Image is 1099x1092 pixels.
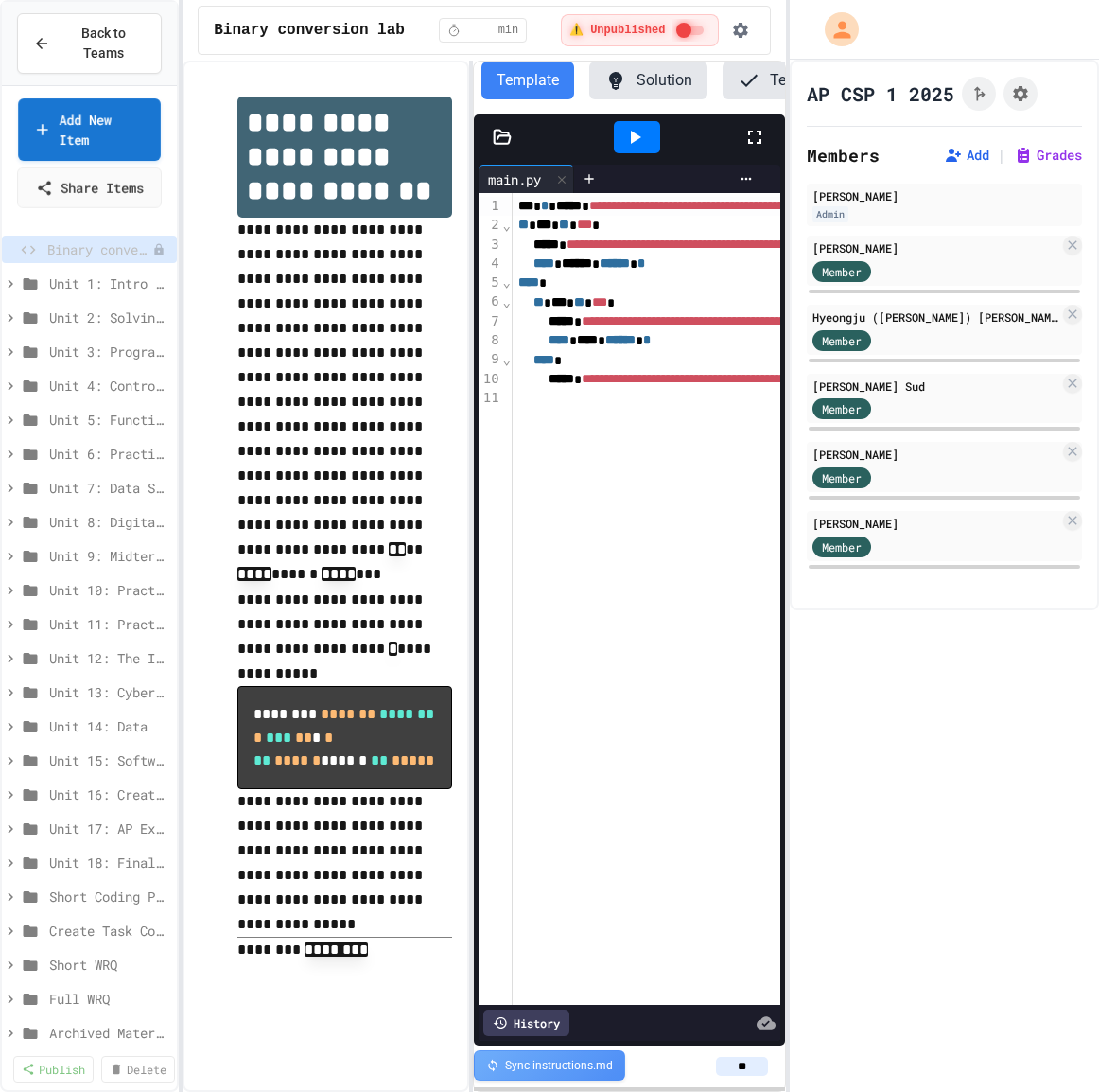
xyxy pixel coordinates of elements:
div: 2 [479,216,502,235]
span: Unit 14: Data [49,716,169,736]
iframe: chat widget [942,934,1080,1014]
span: Unit 9: Midterm Exam [49,546,169,566]
span: Unit 4: Control Structures [49,376,169,396]
a: Share Items [17,167,162,208]
span: Short WRQ [49,955,169,975]
span: Unit 18: Final Exam [49,853,169,872]
button: Click to see fork details [962,77,996,111]
span: Member [822,332,862,349]
div: [PERSON_NAME] [812,239,1059,256]
button: Assignment Settings [1003,77,1038,111]
div: Hyeongju ([PERSON_NAME]) [PERSON_NAME] [812,308,1059,326]
span: Unit 7: Data Structures [49,478,169,498]
span: Unit 8: Digital Information [49,512,169,532]
span: Unit 12: The Internet [49,648,169,668]
div: 10 [479,370,502,389]
button: Add [944,146,989,165]
div: 6 [479,292,502,311]
span: Create Task Coding Practice [49,921,169,941]
span: Unit 6: Practice Project - Tell a Story [49,444,169,464]
div: [PERSON_NAME] [812,446,1059,463]
button: Grades [1014,146,1082,165]
div: 7 [479,312,502,331]
span: | [997,144,1006,167]
h2: Members [807,142,880,168]
span: Member [822,538,862,555]
span: Unit 15: Software Development Process [49,750,169,770]
span: Unit 10: Practice Project - Wordle [49,580,169,600]
span: Back to Teams [61,24,146,63]
div: 3 [479,236,502,255]
span: Member [822,263,862,280]
span: Fold line [502,274,512,290]
div: Sync instructions.md [474,1050,625,1081]
h1: AP CSP 1 2025 [807,80,954,107]
div: [PERSON_NAME] [812,187,1076,204]
div: [PERSON_NAME] [812,515,1059,532]
span: Unit 3: Programming with Python [49,342,169,361]
span: ⚠️ Unpublished [569,23,665,38]
span: Unit 11: Practice Project - Loaded Dice [49,614,169,634]
span: Member [822,400,862,417]
span: Unit 2: Solving Problems in Computer Science [49,308,169,327]
div: 8 [479,331,502,350]
span: Member [822,469,862,486]
a: Publish [13,1056,94,1083]
span: Unit 5: Functions [49,410,169,430]
div: 9 [479,350,502,369]
div: 5 [479,273,502,292]
div: ⚠️ Students cannot see this content! Click the toggle to publish it and make it visible to your c... [561,14,719,46]
span: Binary conversion lab [47,239,152,259]
div: 1 [479,197,502,216]
div: Unpublished [152,243,166,256]
a: Add New Item [18,98,161,161]
button: Tests [723,62,821,99]
span: Fold line [502,294,512,309]
span: Archived Material [49,1023,169,1043]
span: Unit 17: AP Exam Review [49,819,169,838]
span: Unit 13: Cybersecurity [49,682,169,702]
div: My Account [805,8,863,51]
span: Unit 1: Intro to Computer Science [49,273,169,293]
span: Short Coding Practice [49,887,169,907]
iframe: chat widget [1020,1016,1080,1073]
div: Admin [812,206,848,222]
span: Full WRQ [49,989,169,1009]
button: Solution [589,62,707,99]
span: Unit 16: Create Performance Task [49,784,169,804]
span: Binary conversion lab [214,19,405,42]
span: Fold line [502,218,512,233]
span: Fold line [502,352,512,367]
div: main.py [479,165,574,193]
button: Back to Teams [17,13,162,74]
div: [PERSON_NAME] Sud [812,378,1059,395]
div: History [483,1010,569,1036]
button: Template [481,62,574,99]
a: Delete [101,1056,175,1083]
div: main.py [479,169,550,189]
div: 4 [479,255,502,273]
div: 11 [479,389,502,408]
span: min [498,23,519,38]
